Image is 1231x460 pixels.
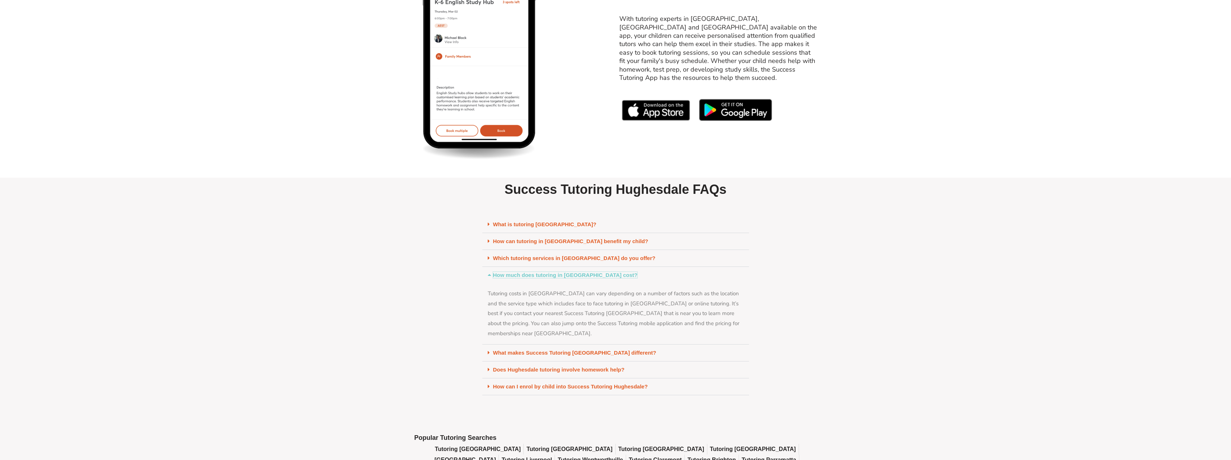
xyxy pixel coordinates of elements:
[618,444,704,455] a: Tutoring [GEOGRAPHIC_DATA]
[619,15,817,82] h2: With tutoring experts in [GEOGRAPHIC_DATA], [GEOGRAPHIC_DATA] and [GEOGRAPHIC_DATA] available on ...
[482,361,749,378] div: Does Hughesdale tutoring involve homework help?
[482,345,749,361] div: What makes Success Tutoring [GEOGRAPHIC_DATA] different?
[527,444,612,455] a: Tutoring [GEOGRAPHIC_DATA]
[482,250,749,267] div: Which tutoring services in [GEOGRAPHIC_DATA] do you offer?
[710,444,796,455] a: Tutoring [GEOGRAPHIC_DATA]
[493,255,656,261] a: Which tutoring services in [GEOGRAPHIC_DATA] do you offer?
[493,383,648,390] a: How can I enrol by child into Success Tutoring Hughesdale?
[482,181,749,198] h2: Success Tutoring Hughesdale FAQs
[482,378,749,395] div: How can I enrol by child into Success Tutoring Hughesdale?
[414,434,817,442] h2: Popular Tutoring Searches
[493,350,656,356] a: What makes Success Tutoring [GEOGRAPHIC_DATA] different?
[482,267,749,283] div: How much does tutoring in [GEOGRAPHIC_DATA] cost?
[1111,379,1231,460] iframe: Chat Widget
[435,444,521,455] a: Tutoring [GEOGRAPHIC_DATA]
[493,221,597,227] a: What is tutoring [GEOGRAPHIC_DATA]?
[482,216,749,233] div: What is tutoring [GEOGRAPHIC_DATA]?
[482,233,749,250] div: How can tutoring in [GEOGRAPHIC_DATA] benefit my child?
[493,238,648,244] a: How can tutoring in [GEOGRAPHIC_DATA] benefit my child?
[493,366,625,373] a: Does Hughesdale tutoring involve homework help?
[493,272,638,278] a: How much does tutoring in [GEOGRAPHIC_DATA] cost?
[482,283,749,345] div: How much does tutoring in [GEOGRAPHIC_DATA] cost?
